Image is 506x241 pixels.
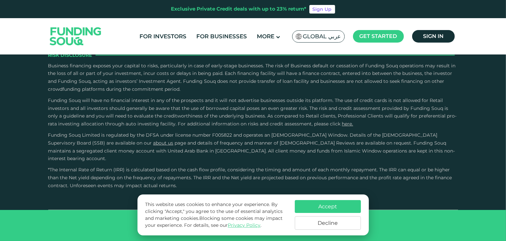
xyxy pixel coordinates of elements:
button: Decline [295,216,361,230]
a: For Investors [138,31,188,42]
span: and details of frequency and manner of [DEMOGRAPHIC_DATA] Reviews are available on request. Fundi... [48,140,455,162]
button: Accept [295,200,361,213]
span: Blocking some cookies may impact your experience. [145,215,283,228]
span: Funding Souq Limited is regulated by the DFSA under license number F005822 and operates an [DEMOG... [48,132,438,146]
p: *The Internal Rate of Return (IRR) is calculated based on the cash flow profile, considering the ... [48,166,458,189]
span: More [257,33,274,40]
span: page [175,140,186,146]
a: Sign Up [309,5,335,14]
p: This website uses cookies to enhance your experience. By clicking "Accept," you agree to the use ... [145,201,288,229]
a: About Us [153,140,174,146]
span: Global عربي [303,33,341,40]
a: here. [342,121,353,127]
span: For details, see our . [184,222,261,228]
span: Risk Disclosure [48,52,92,59]
span: Get started [360,33,397,39]
img: SA Flag [296,34,302,39]
a: Privacy Policy [228,222,260,228]
a: For Businesses [195,31,249,42]
span: Funding Souq will have no financial interest in any of the prospects and it will not advertise bu... [48,97,457,127]
a: Sign in [412,30,455,43]
p: Business financing exposes your capital to risks, particularly in case of early-stage businesses.... [48,62,458,93]
img: Logo [43,19,108,53]
span: Sign in [423,33,444,39]
div: Exclusive Private Credit deals with up to 23% return* [171,5,307,13]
